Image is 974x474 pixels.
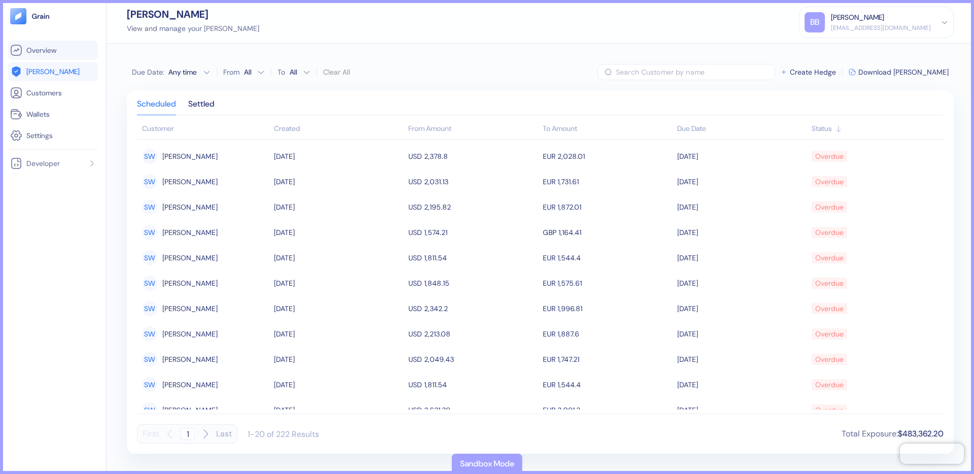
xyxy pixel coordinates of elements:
a: Overview [10,44,96,56]
label: To [277,69,285,76]
div: [PERSON_NAME] [127,9,259,19]
span: Customers [26,88,62,98]
a: [PERSON_NAME] [10,65,96,78]
td: USD 2,195.82 [406,194,540,220]
div: SW [142,326,157,342]
a: Settings [10,129,96,142]
span: [PERSON_NAME] [26,66,80,77]
td: EUR 3,091.2 [540,397,675,423]
div: Overdue [815,300,844,317]
span: Sheri Weiss [162,351,218,368]
div: Total Exposure : [842,428,944,440]
div: Sort ascending [274,123,403,134]
td: USD 1,811.54 [406,245,540,270]
span: Sheri Weiss [162,224,218,241]
span: Settings [26,130,53,141]
th: From Amount [406,119,540,140]
td: [DATE] [675,169,809,194]
div: SW [142,250,157,265]
a: Wallets [10,108,96,120]
button: Due Date:Any time [132,67,211,77]
div: SW [142,149,157,164]
span: Sheri Weiss [162,249,218,266]
td: [DATE] [675,372,809,397]
button: Create Hedge [780,69,836,76]
span: Due Date : [132,67,164,77]
td: [DATE] [271,296,406,321]
span: Sheri Weiss [162,275,218,292]
th: To Amount [540,119,675,140]
td: USD 2,342.2 [406,296,540,321]
td: [DATE] [271,321,406,347]
td: [DATE] [271,245,406,270]
td: [DATE] [271,270,406,296]
td: EUR 1,575.61 [540,270,675,296]
div: Overdue [815,275,844,292]
div: Overdue [815,198,844,216]
input: Search Customer by name [616,64,775,80]
td: [DATE] [675,144,809,169]
td: [DATE] [271,347,406,372]
span: Create Hedge [790,69,836,76]
td: [DATE] [675,270,809,296]
span: $483,362.20 [898,428,944,439]
div: Sandbox Mode [460,458,514,470]
th: Customer [137,119,271,140]
button: To [287,64,310,80]
td: [DATE] [271,194,406,220]
div: Overdue [815,224,844,241]
span: Sheri Weiss [162,300,218,317]
div: 1-20 of 222 Results [248,429,319,439]
span: Sheri Weiss [162,198,218,216]
button: From [241,64,265,80]
button: Download [PERSON_NAME] [849,69,949,76]
span: Wallets [26,109,50,119]
td: EUR 1,747.21 [540,347,675,372]
td: [DATE] [271,220,406,245]
a: Customers [10,87,96,99]
img: logo-tablet-V2.svg [10,8,26,24]
td: USD 1,574.21 [406,220,540,245]
td: [DATE] [675,245,809,270]
div: SW [142,402,157,418]
div: SW [142,276,157,291]
td: [DATE] [271,397,406,423]
label: From [223,69,239,76]
div: SW [142,225,157,240]
td: EUR 1,544.4 [540,372,675,397]
iframe: Chatra live chat [900,444,964,464]
div: Settled [188,100,215,115]
div: SW [142,174,157,189]
div: Sort ascending [677,123,807,134]
span: Download [PERSON_NAME] [858,69,949,76]
span: Sheri Weiss [162,401,218,419]
div: Overdue [815,148,844,165]
span: Overview [26,45,56,55]
td: EUR 2,028.01 [540,144,675,169]
td: [DATE] [675,194,809,220]
td: EUR 1,996.81 [540,296,675,321]
td: [DATE] [271,372,406,397]
td: EUR 1,872.01 [540,194,675,220]
div: Scheduled [137,100,176,115]
div: Overdue [815,351,844,368]
td: EUR 1,731.61 [540,169,675,194]
div: Overdue [815,173,844,190]
span: Sheri Weiss [162,376,218,393]
div: Overdue [815,401,844,419]
td: USD 2,213.08 [406,321,540,347]
td: GBP 1,164.41 [540,220,675,245]
button: First [143,424,159,444]
div: Any time [168,67,199,77]
td: [DATE] [675,220,809,245]
div: SW [142,377,157,392]
td: [DATE] [675,296,809,321]
div: Sort ascending [812,123,938,134]
td: [DATE] [271,144,406,169]
span: Developer [26,158,60,168]
td: EUR 1,887.6 [540,321,675,347]
div: BB [805,12,825,32]
span: Sheri Weiss [162,325,218,343]
div: SW [142,199,157,215]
